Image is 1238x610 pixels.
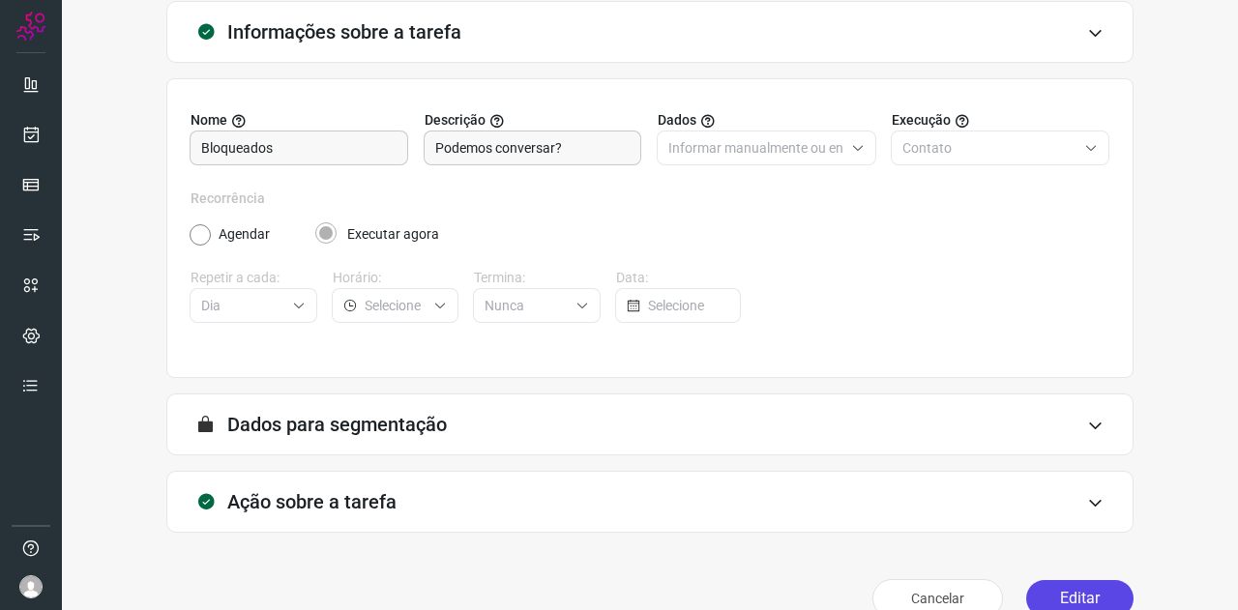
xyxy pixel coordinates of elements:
[19,575,43,598] img: avatar-user-boy.jpg
[435,131,631,164] input: Forneça uma breve descrição da sua tarefa.
[902,131,1077,164] input: Selecione o tipo de envio
[892,110,951,131] span: Execução
[365,289,427,322] input: Selecione
[227,20,461,44] h3: Informações sobre a tarefa
[425,110,486,131] span: Descrição
[668,131,843,164] input: Selecione o tipo de envio
[485,289,568,322] input: Selecione
[658,110,696,131] span: Dados
[616,268,743,288] label: Data:
[648,289,730,322] input: Selecione
[191,189,1109,209] label: Recorrência
[191,110,227,131] span: Nome
[191,268,317,288] label: Repetir a cada:
[201,289,284,322] input: Selecione
[227,490,397,513] h3: Ação sobre a tarefa
[16,12,45,41] img: Logo
[201,131,397,164] input: Digite o nome para a sua tarefa.
[474,268,601,288] label: Termina:
[219,224,270,245] label: Agendar
[333,268,459,288] label: Horário:
[347,224,439,245] label: Executar agora
[227,413,447,436] h3: Dados para segmentação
